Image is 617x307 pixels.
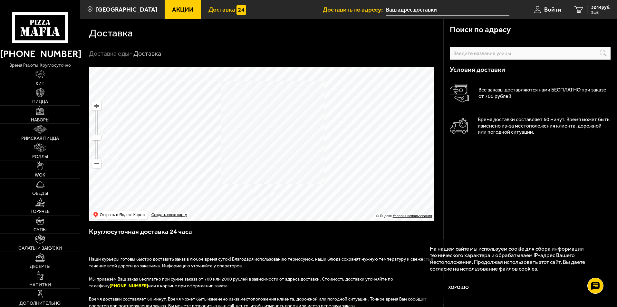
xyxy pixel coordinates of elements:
span: Римская пицца [21,136,59,141]
img: Автомобиль доставки [450,118,468,134]
span: Хит [35,82,44,86]
span: 2 шт. [591,10,611,14]
input: Введите название улицы [450,47,611,60]
span: Салаты и закуски [18,246,62,251]
span: Супы [34,228,46,232]
a: Условия использования [393,214,432,218]
span: Напитки [29,283,51,287]
h1: Доставка [89,28,133,38]
img: 15daf4d41897b9f0e9f617042186c801.svg [236,5,246,15]
button: Хорошо [430,278,488,298]
input: Ваш адрес доставки [386,4,509,16]
span: Акции [172,6,194,13]
ymaps: © Яндекс [376,214,392,218]
ymaps: Открыть в Яндекс.Картах [100,211,146,219]
span: Пицца [32,100,48,104]
p: На нашем сайте мы используем cookie для сбора информации технического характера и обрабатываем IP... [430,245,598,272]
span: WOK [35,173,45,177]
span: [GEOGRAPHIC_DATA] [96,6,157,13]
h3: Поиск по адресу [450,26,511,34]
span: Войти [544,6,561,13]
span: Дополнительно [19,301,61,306]
span: Доставить по адресу: [323,6,386,13]
h3: Круглосуточная доставка 24 часа [89,227,435,243]
span: Горячее [31,209,50,214]
span: Роллы [32,155,48,159]
p: Время доставки составляет 60 минут. Время может быть изменено из-за местоположения клиента, дорож... [478,116,611,136]
span: Десерты [30,264,50,269]
div: Доставка [133,50,161,58]
h3: Условия доставки [450,66,611,73]
a: Создать свою карту [150,213,188,217]
span: 3244 руб. [591,5,611,10]
b: [PHONE_NUMBER] [110,283,148,289]
span: Наборы [31,118,49,122]
a: Доставка еды- [89,50,132,57]
span: Наши курьеры готовы быстро доставить заказ в любое время суток! Благодаря использованию термосумо... [89,256,433,269]
span: Мы привезём Ваш заказ бесплатно при сумме заказа от 700 или 2000 рублей в зависимости от адреса д... [89,276,393,289]
p: Все заказы доставляются нами БЕСПЛАТНО при заказе от 700 рублей. [478,87,611,100]
span: Доставка [208,6,235,13]
img: Оплата доставки [450,84,469,103]
ymaps: Открыть в Яндекс.Картах [92,211,148,219]
span: Обеды [32,191,48,196]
